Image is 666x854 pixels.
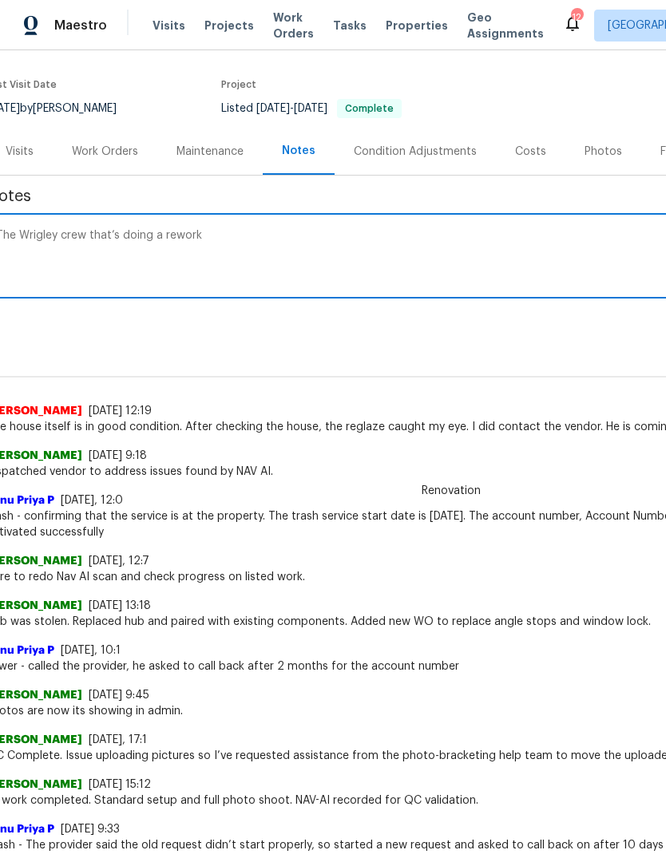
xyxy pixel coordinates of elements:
[72,144,138,160] div: Work Orders
[273,10,314,42] span: Work Orders
[571,10,582,26] div: 12
[89,779,151,790] span: [DATE] 15:12
[221,103,402,114] span: Listed
[282,143,315,159] div: Notes
[294,103,327,114] span: [DATE]
[176,144,244,160] div: Maintenance
[89,555,149,567] span: [DATE], 12:7
[61,495,123,506] span: [DATE], 12:0
[204,18,254,34] span: Projects
[54,18,107,34] span: Maestro
[339,104,400,113] span: Complete
[256,103,327,114] span: -
[515,144,546,160] div: Costs
[6,144,34,160] div: Visits
[256,103,290,114] span: [DATE]
[386,18,448,34] span: Properties
[585,144,622,160] div: Photos
[89,405,152,417] span: [DATE] 12:19
[333,20,367,31] span: Tasks
[153,18,185,34] span: Visits
[61,824,120,835] span: [DATE] 9:33
[89,450,147,461] span: [DATE] 9:18
[89,734,147,745] span: [DATE], 17:1
[221,80,256,89] span: Project
[412,483,490,499] span: Renovation
[467,10,544,42] span: Geo Assignments
[354,144,477,160] div: Condition Adjustments
[89,690,149,701] span: [DATE] 9:45
[61,645,121,656] span: [DATE], 10:1
[89,600,151,611] span: [DATE] 13:18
